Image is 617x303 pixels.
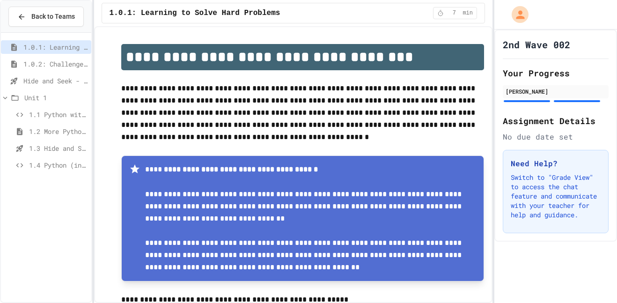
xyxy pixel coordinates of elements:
[110,7,280,19] span: 1.0.1: Learning to Solve Hard Problems
[503,131,609,142] div: No due date set
[24,93,88,103] span: Unit 1
[31,12,75,22] span: Back to Teams
[463,9,473,17] span: min
[23,76,88,86] span: Hide and Seek - SUB
[29,126,88,136] span: 1.2 More Python (using Turtle)
[23,42,88,52] span: 1.0.1: Learning to Solve Hard Problems
[29,110,88,119] span: 1.1 Python with Turtle
[8,7,84,27] button: Back to Teams
[511,173,601,220] p: Switch to "Grade View" to access the chat feature and communicate with your teacher for help and ...
[506,87,606,96] div: [PERSON_NAME]
[447,9,462,17] span: 7
[503,38,570,51] h1: 2nd Wave 002
[511,158,601,169] h3: Need Help?
[503,67,609,80] h2: Your Progress
[23,59,88,69] span: 1.0.2: Challenge Problem - The Bridge
[502,4,531,25] div: My Account
[503,114,609,127] h2: Assignment Details
[29,160,88,170] span: 1.4 Python (in Groups)
[29,143,88,153] span: 1.3 Hide and Seek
